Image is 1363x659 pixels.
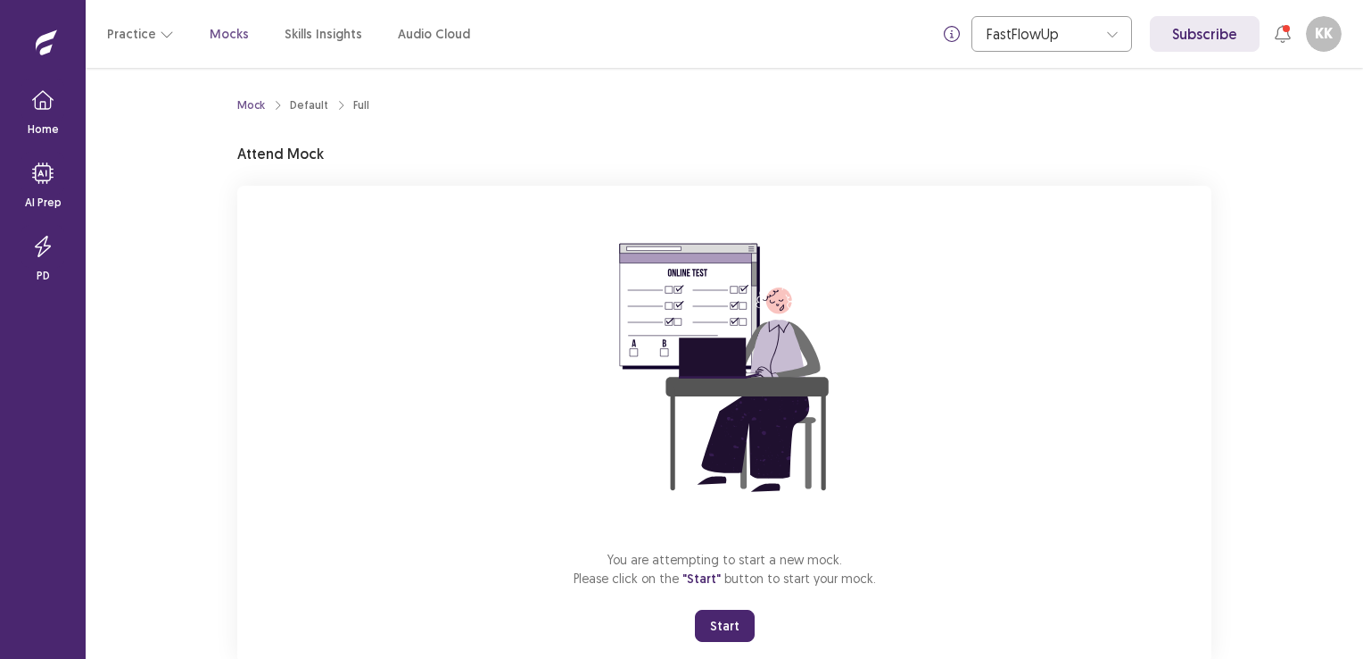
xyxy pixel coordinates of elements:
[682,571,721,587] span: "Start"
[564,207,885,529] img: attend-mock
[25,195,62,211] p: AI Prep
[987,17,1097,51] div: FastFlowUp
[28,121,59,138] p: Home
[353,97,369,113] div: Full
[1306,16,1342,52] button: KK
[107,18,174,50] button: Practice
[237,97,369,113] nav: breadcrumb
[37,268,50,284] p: PD
[695,610,755,642] button: Start
[285,25,362,44] a: Skills Insights
[237,143,324,164] p: Attend Mock
[574,550,876,588] p: You are attempting to start a new mock. Please click on the button to start your mock.
[237,97,265,113] a: Mock
[398,25,470,44] a: Audio Cloud
[290,97,328,113] div: Default
[210,25,249,44] a: Mocks
[1150,16,1260,52] a: Subscribe
[936,18,968,50] button: info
